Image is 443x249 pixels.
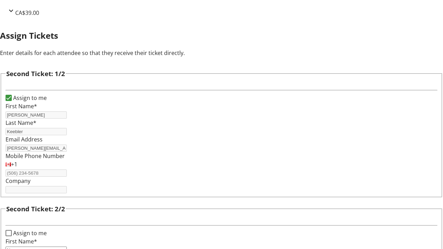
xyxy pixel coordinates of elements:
[15,9,39,17] span: CA$39.00
[6,136,43,143] label: Email Address
[6,119,36,127] label: Last Name*
[6,102,37,110] label: First Name*
[12,94,47,102] label: Assign to me
[6,238,37,245] label: First Name*
[6,69,65,79] h3: Second Ticket: 1/2
[6,204,65,214] h3: Second Ticket: 2/2
[6,177,30,185] label: Company
[6,152,65,160] label: Mobile Phone Number
[6,169,67,177] input: (506) 234-5678
[12,229,47,237] label: Assign to me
